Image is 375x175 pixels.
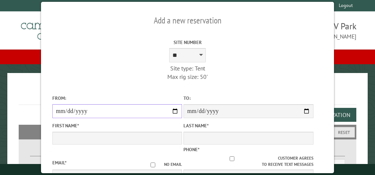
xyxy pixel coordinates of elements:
label: First Name [52,122,182,129]
h2: Filters [19,125,356,139]
div: Max rig size: 50' [123,73,253,81]
label: Email [52,160,67,166]
label: Dates [30,148,107,156]
img: Campground Commander [19,14,110,43]
label: Last Name [183,122,313,129]
span: [PERSON_NAME]'s Big Bear RV Park [EMAIL_ADDRESS][DOMAIN_NAME] [187,20,356,41]
label: From: [30,164,49,171]
h2: Add a new reservation [52,14,323,28]
input: No email [142,163,164,167]
label: Site Number [123,39,253,46]
label: To: [183,95,313,102]
label: Customer agrees to receive text messages [183,155,313,168]
button: Reset [333,127,355,138]
input: Customer agrees to receive text messages [186,156,278,161]
label: Phone [183,146,200,153]
label: From: [52,95,182,102]
label: No email [142,161,182,168]
h1: Reservations [19,85,356,105]
div: Site type: Tent [123,64,253,72]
